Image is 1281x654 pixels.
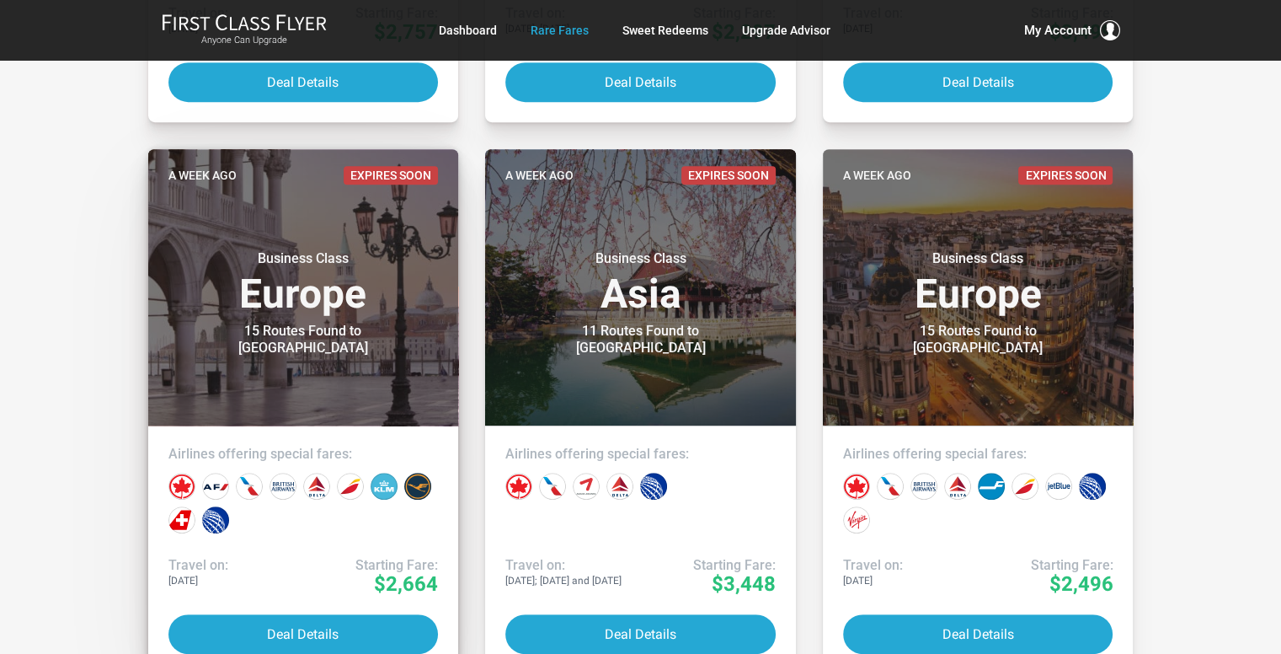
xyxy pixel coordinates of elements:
div: United [202,507,229,533]
span: Expires Soon [1018,166,1113,185]
div: Asiana [573,473,600,500]
time: A week ago [505,166,574,185]
h4: Airlines offering special fares: [843,446,1113,463]
a: First Class FlyerAnyone Can Upgrade [162,13,327,47]
h4: Airlines offering special fares: [505,446,776,463]
div: Air Canada [505,473,532,500]
button: My Account [1024,20,1120,40]
button: Deal Details [843,614,1113,654]
span: Expires Soon [681,166,776,185]
h4: Airlines offering special fares: [168,446,439,463]
span: My Account [1024,20,1092,40]
div: United [1079,473,1106,500]
div: Air France [202,473,229,500]
time: A week ago [843,166,911,185]
button: Deal Details [505,62,776,102]
button: Deal Details [843,62,1113,102]
span: Expires Soon [344,166,438,185]
div: JetBlue [1045,473,1072,500]
div: Finnair [978,473,1005,500]
div: British Airways [270,473,296,500]
time: A week ago [168,166,237,185]
div: Delta Airlines [303,473,330,500]
small: Business Class [535,250,745,267]
div: Iberia [337,473,364,500]
a: Rare Fares [531,15,589,46]
div: British Airways [910,473,937,500]
a: Upgrade Advisor [742,15,830,46]
div: American Airlines [236,473,263,500]
button: Deal Details [168,62,439,102]
a: Dashboard [439,15,497,46]
div: American Airlines [877,473,904,500]
div: 15 Routes Found to [GEOGRAPHIC_DATA] [873,323,1083,356]
div: Virgin Atlantic [843,507,870,533]
button: Deal Details [505,614,776,654]
div: Lufthansa [404,473,431,500]
h3: Europe [168,250,439,314]
div: American Airlines [539,473,566,500]
a: Sweet Redeems [622,15,708,46]
img: First Class Flyer [162,13,327,31]
div: United [640,473,667,500]
small: Business Class [873,250,1083,267]
div: Delta Airlines [944,473,971,500]
div: Air Canada [843,473,870,500]
small: Business Class [198,250,408,267]
div: Swiss [168,507,195,533]
div: 11 Routes Found to [GEOGRAPHIC_DATA] [535,323,745,356]
h3: Europe [843,250,1113,314]
h3: Asia [505,250,776,314]
div: Delta Airlines [606,473,633,500]
div: Air Canada [168,473,195,500]
div: Iberia [1011,473,1038,500]
div: 15 Routes Found to [GEOGRAPHIC_DATA] [198,323,408,356]
button: Deal Details [168,614,439,654]
div: KLM [371,473,398,500]
small: Anyone Can Upgrade [162,35,327,46]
